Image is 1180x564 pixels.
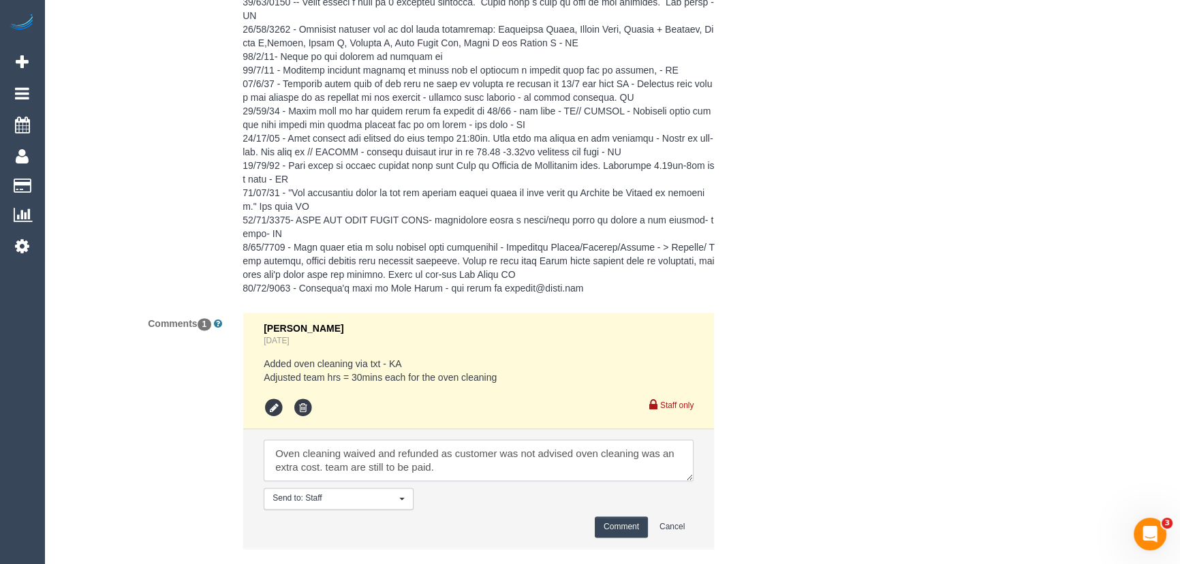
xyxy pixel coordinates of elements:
pre: Added oven cleaning via txt - KA Adjusted team hrs = 30mins each for the oven cleaning [264,357,694,384]
iframe: Intercom live chat [1134,518,1166,550]
img: Automaid Logo [8,14,35,33]
a: [DATE] [264,336,289,345]
button: Comment [595,516,648,537]
button: Cancel [651,516,694,537]
label: Comments [48,312,232,330]
button: Send to: Staff [264,488,414,509]
span: 3 [1162,518,1173,529]
span: Send to: Staff [273,492,396,504]
span: 1 [198,318,212,330]
small: Staff only [660,401,694,410]
span: [PERSON_NAME] [264,323,343,334]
